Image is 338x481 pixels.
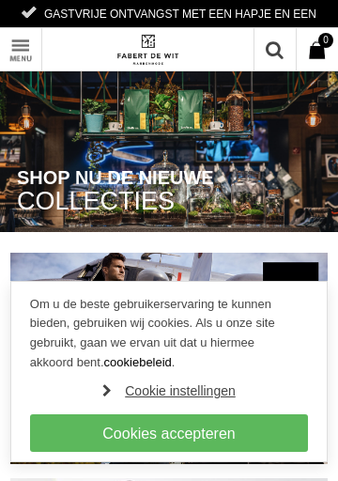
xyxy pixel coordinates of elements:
img: Fabert de Wit [115,34,180,66]
p: Om u de beste gebruikerservaring te kunnen bieden, gebruiken wij cookies. Als u onze site gebruik... [30,295,289,373]
span: 0 [318,33,333,48]
a: Cookie instellingen [30,377,308,405]
a: cookiebeleid [104,355,172,369]
img: PME [10,253,328,464]
a: Fabert de Wit [89,28,248,70]
span: COLLECTIES [17,188,175,215]
a: Cookies accepteren [30,414,308,452]
span: SHOP NU DE NIEUWE [17,167,214,188]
